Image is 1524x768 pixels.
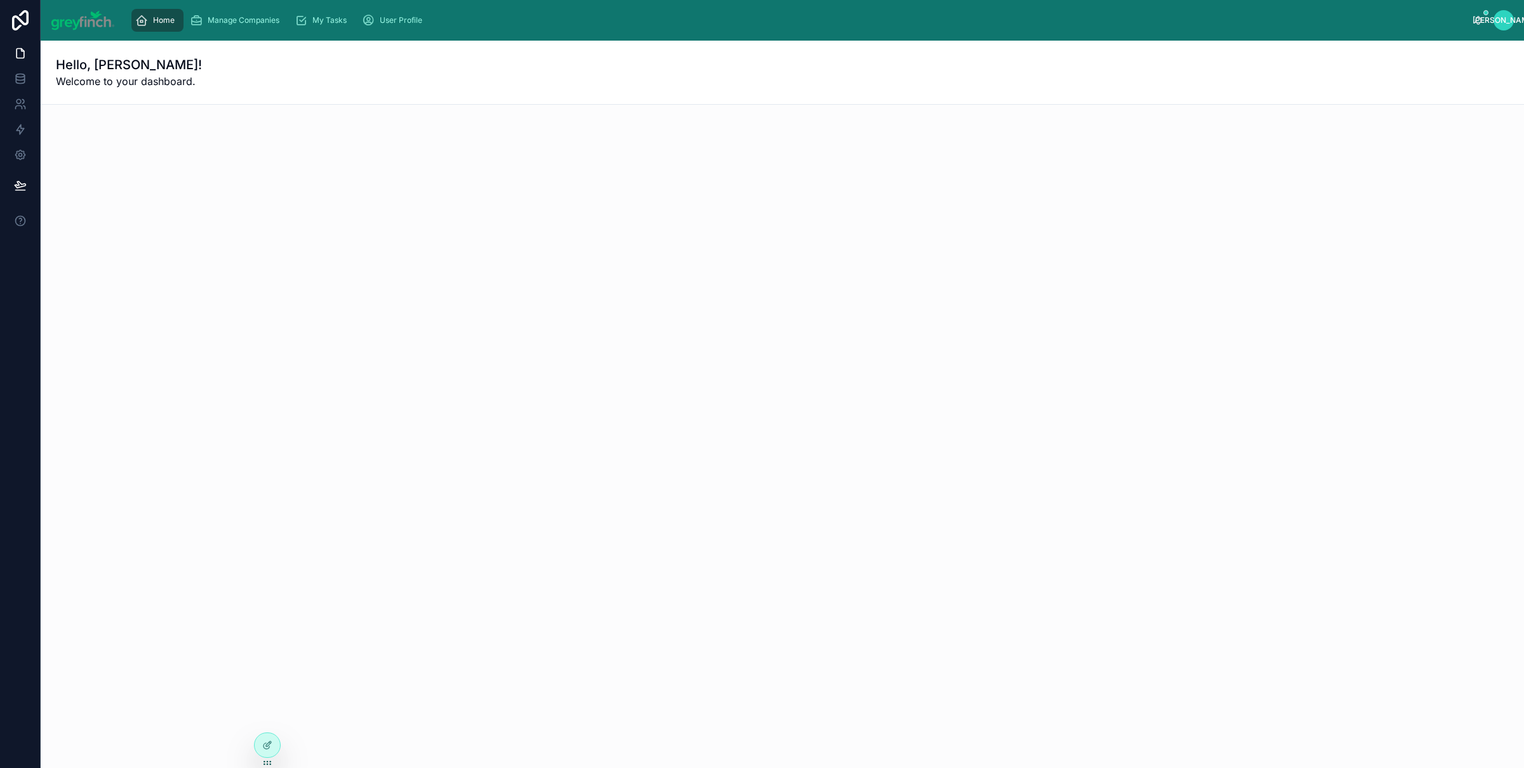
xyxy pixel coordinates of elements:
a: User Profile [358,9,431,32]
div: scrollable content [125,6,1474,34]
span: User Profile [380,15,422,25]
span: Manage Companies [208,15,279,25]
span: Welcome to your dashboard. [56,74,202,89]
img: App logo [51,10,115,30]
span: My Tasks [312,15,347,25]
span: Home [153,15,175,25]
a: My Tasks [291,9,356,32]
a: Home [131,9,184,32]
h1: Hello, [PERSON_NAME]! [56,56,202,74]
a: Manage Companies [186,9,288,32]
